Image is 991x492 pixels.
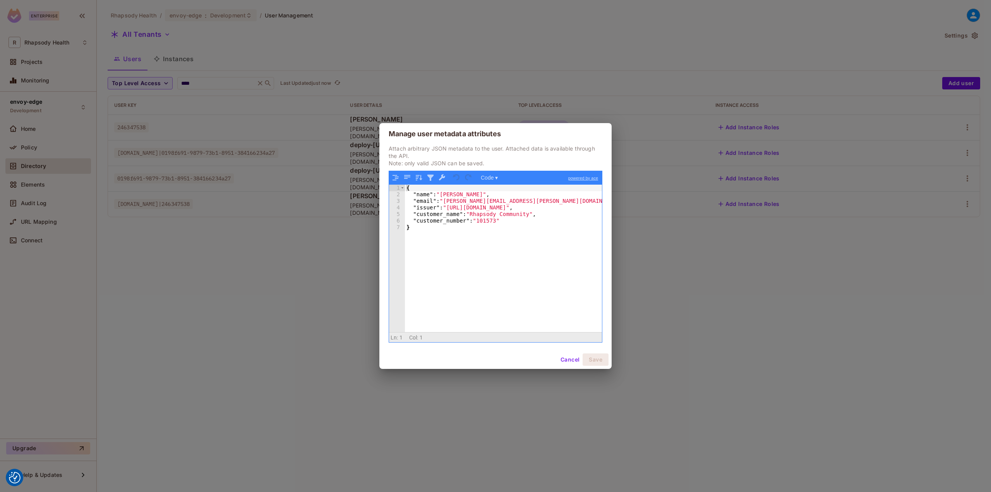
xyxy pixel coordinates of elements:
[389,204,405,211] div: 4
[391,334,398,341] span: Ln:
[425,173,435,183] button: Filter, sort, or transform contents
[389,224,405,231] div: 7
[463,173,473,183] button: Redo (Ctrl+Shift+Z)
[564,171,602,185] a: powered by ace
[389,211,405,218] div: 5
[409,334,418,341] span: Col:
[402,173,412,183] button: Compact JSON data, remove all whitespaces (Ctrl+Shift+I)
[389,218,405,224] div: 6
[9,472,21,483] button: Consent Preferences
[452,173,462,183] button: Undo last action (Ctrl+Z)
[420,334,423,341] span: 1
[478,173,501,183] button: Code ▾
[399,334,403,341] span: 1
[389,185,405,191] div: 1
[437,173,447,183] button: Repair JSON: fix quotes and escape characters, remove comments and JSONP notation, turn JavaScrip...
[391,173,401,183] button: Format JSON data, with proper indentation and line feeds (Ctrl+I)
[9,472,21,483] img: Revisit consent button
[414,173,424,183] button: Sort contents
[389,198,405,204] div: 3
[389,145,602,167] p: Attach arbitrary JSON metadata to the user. Attached data is available through the API. Note: onl...
[389,191,405,198] div: 2
[583,353,609,366] button: Save
[379,123,612,145] h2: Manage user metadata attributes
[557,353,583,366] button: Cancel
